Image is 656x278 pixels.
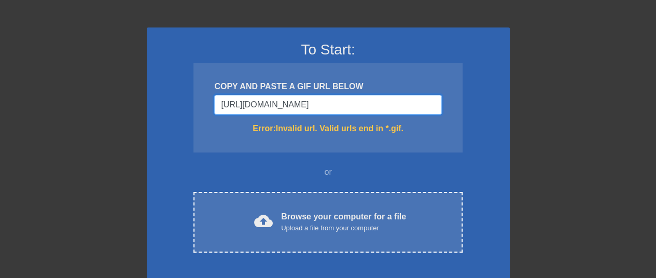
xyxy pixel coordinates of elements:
div: or [174,166,483,178]
div: COPY AND PASTE A GIF URL BELOW [214,80,441,93]
div: Upload a file from your computer [281,223,406,233]
h3: To Start: [160,41,496,59]
div: Error: Invalid url. Valid urls end in *.gif. [214,122,441,135]
div: Browse your computer for a file [281,211,406,233]
span: cloud_upload [254,212,273,230]
input: Username [214,95,441,115]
